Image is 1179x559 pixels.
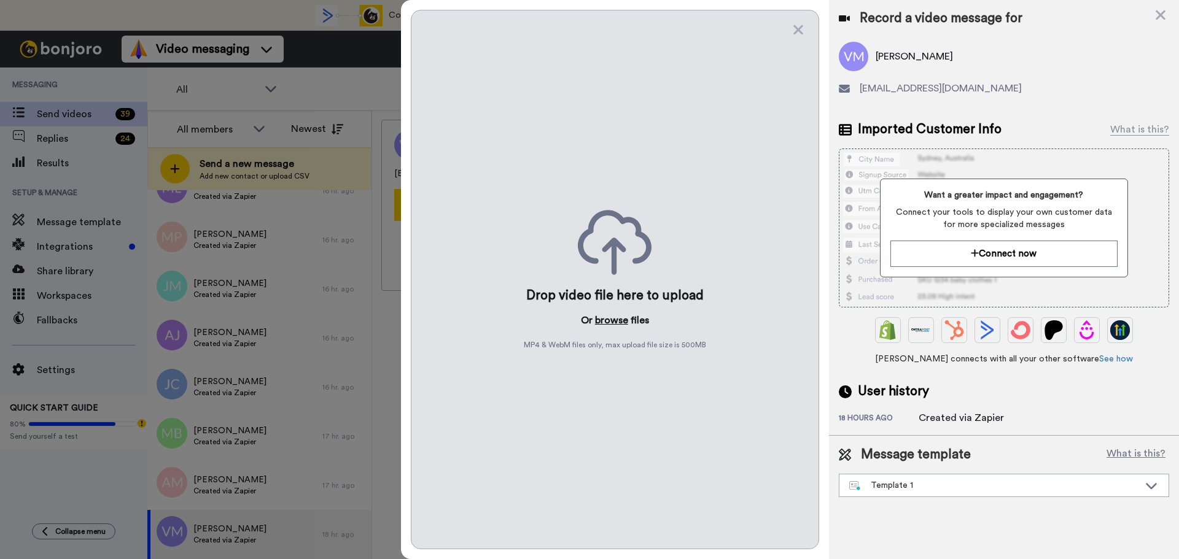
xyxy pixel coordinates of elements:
[526,287,704,304] div: Drop video file here to upload
[1011,320,1030,340] img: ConvertKit
[1044,320,1064,340] img: Patreon
[911,320,931,340] img: Ontraport
[890,206,1117,231] span: Connect your tools to display your own customer data for more specialized messages
[581,313,649,328] p: Or files
[878,320,898,340] img: Shopify
[890,241,1117,267] button: Connect now
[944,320,964,340] img: Hubspot
[858,382,929,401] span: User history
[919,411,1004,425] div: Created via Zapier
[890,189,1117,201] span: Want a greater impact and engagement?
[849,479,1139,492] div: Template 1
[839,413,919,425] div: 18 hours ago
[595,313,628,328] button: browse
[849,481,861,491] img: nextgen-template.svg
[1110,320,1130,340] img: GoHighLevel
[861,445,971,464] span: Message template
[1103,445,1169,464] button: What is this?
[524,340,706,350] span: MP4 & WebM files only, max upload file size is 500 MB
[1077,320,1097,340] img: Drip
[978,320,997,340] img: ActiveCampaign
[1099,355,1133,363] a: See how
[1110,122,1169,137] div: What is this?
[858,120,1002,139] span: Imported Customer Info
[839,353,1169,365] span: [PERSON_NAME] connects with all your other software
